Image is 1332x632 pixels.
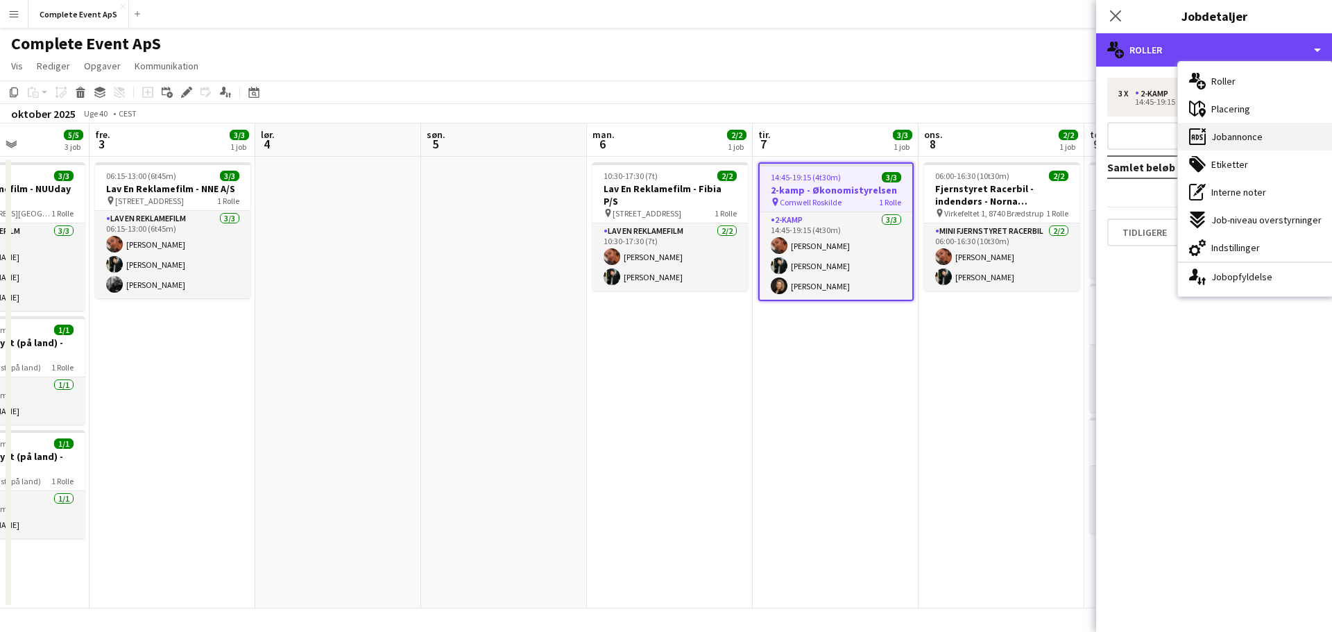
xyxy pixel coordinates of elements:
span: fre. [95,128,110,141]
span: Roller [1211,75,1236,87]
span: 2/2 [1049,171,1068,181]
app-job-card: 06:00-16:30 (10t30m)2/2Fjernstyret Racerbil - indendørs - Norna Playgrounds A/S Virkefeltet 1, 87... [924,162,1079,291]
span: Vis [11,60,23,72]
app-card-role: 2-kamp3/314:45-19:15 (4t30m)[PERSON_NAME][PERSON_NAME][PERSON_NAME] [760,212,912,300]
span: tor. [1090,128,1105,141]
span: 3/3 [230,130,249,140]
span: Rediger [37,60,70,72]
span: 3/3 [220,171,239,181]
app-card-role: Mini Fjernstyret Racerbil2/215:00-18:00 (3t)[PERSON_NAME][PERSON_NAME] [1090,345,1245,412]
span: 06:00-16:30 (10t30m) [935,171,1009,181]
span: tir. [758,128,771,141]
h1: Complete Event ApS [11,33,161,54]
div: CEST [119,108,137,119]
app-job-card: 06:15-13:00 (6t45m)3/3Lav En Reklamefilm - NNE A/S [STREET_ADDRESS]1 RolleLav En Reklamefilm3/306... [95,162,250,298]
div: 3 job [65,142,83,152]
button: Tilføj rolle [1107,122,1321,150]
div: 1 job [728,142,746,152]
app-card-role: Lav En Reklamefilm3/306:15-13:00 (6t45m)[PERSON_NAME][PERSON_NAME][PERSON_NAME] [95,211,250,298]
app-job-card: 14:45-19:15 (4t30m)3/32-kamp - Økonomistyrelsen Comwell Roskilde1 Rolle2-kamp3/314:45-19:15 (4t30... [758,162,914,301]
span: Interne noter [1211,186,1266,198]
app-job-card: 16:00-18:15 (2t15m)2/2Drone Race - COWI HAL A1 Rolle2-kamp2/216:00-18:15 (2t15m)[PERSON_NAME][PER... [1090,418,1245,533]
h3: Fjernstyret Racerbil - indendørs - Lessor ApS [1090,304,1245,329]
h3: Drone Race - HOFOR [1090,182,1245,195]
a: Opgaver [78,57,126,75]
span: 1 Rolle [715,208,737,219]
span: 1 Rolle [51,476,74,486]
span: Virkefeltet 1, 8740 Brædstrup [944,208,1043,219]
span: Jobannonce [1211,130,1263,143]
span: man. [592,128,615,141]
span: 2/2 [1059,130,1078,140]
span: 06:15-13:00 (6t45m) [106,171,176,181]
app-card-role: 2-kamp2/216:00-18:15 (2t15m)[PERSON_NAME][PERSON_NAME] [1090,466,1245,533]
app-job-card: 12:00-15:15 (3t15m)2/2Drone Race - HOFOR HOLDSAL 11 RolleDrone Race2/212:00-15:15 (3t15m)[PERSON_... [1090,162,1245,278]
span: Opgaver [84,60,121,72]
span: 10:30-17:30 (7t) [604,171,658,181]
span: 2/2 [727,130,746,140]
span: Comwell Roskilde [780,197,842,207]
div: 2-kamp [1135,89,1174,99]
span: 1/1 [54,325,74,335]
span: 1 Rolle [879,197,901,207]
span: 1/1 [54,438,74,449]
span: søn. [427,128,445,141]
span: 3/3 [893,130,912,140]
app-job-card: 15:00-18:00 (3t)2/2Fjernstyret Racerbil - indendørs - Lessor ApS [US_STATE] på kontoret1 RolleMin... [1090,284,1245,412]
span: 1 Rolle [51,208,74,219]
div: oktober 2025 [11,107,76,121]
span: Placering [1211,103,1250,115]
app-card-role: Mini Fjernstyret Racerbil2/206:00-16:30 (10t30m)[PERSON_NAME][PERSON_NAME] [924,223,1079,291]
span: Etiketter [1211,158,1248,171]
span: Kommunikation [135,60,198,72]
span: 3 [93,136,110,152]
a: Vis [6,57,28,75]
span: Indstillinger [1211,241,1260,254]
span: 4 [259,136,275,152]
h3: Jobdetaljer [1096,7,1332,25]
app-job-card: 10:30-17:30 (7t)2/2Lav En Reklamefilm - Fibia P/S [STREET_ADDRESS]1 RolleLav En Reklamefilm2/210:... [592,162,748,291]
span: 7 [756,136,771,152]
div: 14:45-19:15 (4t30m) [1118,99,1295,105]
span: 5/5 [64,130,83,140]
div: 1 job [894,142,912,152]
span: 3/3 [54,171,74,181]
h3: Lav En Reklamefilm - Fibia P/S [592,182,748,207]
h3: Drone Race - COWI [1090,438,1245,450]
span: Uge 40 [78,108,113,119]
span: 1 Rolle [51,362,74,373]
span: ons. [924,128,943,141]
span: [STREET_ADDRESS] [115,196,184,206]
a: Rediger [31,57,76,75]
h3: Lav En Reklamefilm - NNE A/S [95,182,250,195]
div: 1 job [230,142,248,152]
span: 6 [590,136,615,152]
h3: 2-kamp - Økonomistyrelsen [760,184,912,196]
app-card-role: Lav En Reklamefilm2/210:30-17:30 (7t)[PERSON_NAME][PERSON_NAME] [592,223,748,291]
span: [STREET_ADDRESS] [613,208,681,219]
span: lør. [261,128,275,141]
div: 3 x [1118,89,1135,99]
td: Samlet beløb [1107,156,1241,178]
span: 8 [922,136,943,152]
app-card-role: Drone Race2/212:00-15:15 (3t15m)[PERSON_NAME][PERSON_NAME] [1090,211,1245,278]
span: 1 Rolle [1046,208,1068,219]
span: 3/3 [882,172,901,182]
span: Job-niveau overstyrninger [1211,214,1322,226]
button: Complete Event ApS [28,1,129,28]
span: 9 [1088,136,1105,152]
a: Kommunikation [129,57,204,75]
div: 1 job [1059,142,1077,152]
h3: Fjernstyret Racerbil - indendørs - Norna Playgrounds A/S [924,182,1079,207]
span: 2/2 [717,171,737,181]
button: Tidligere [1107,219,1182,246]
span: 14:45-19:15 (4t30m) [771,172,841,182]
div: Roller [1096,33,1332,67]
